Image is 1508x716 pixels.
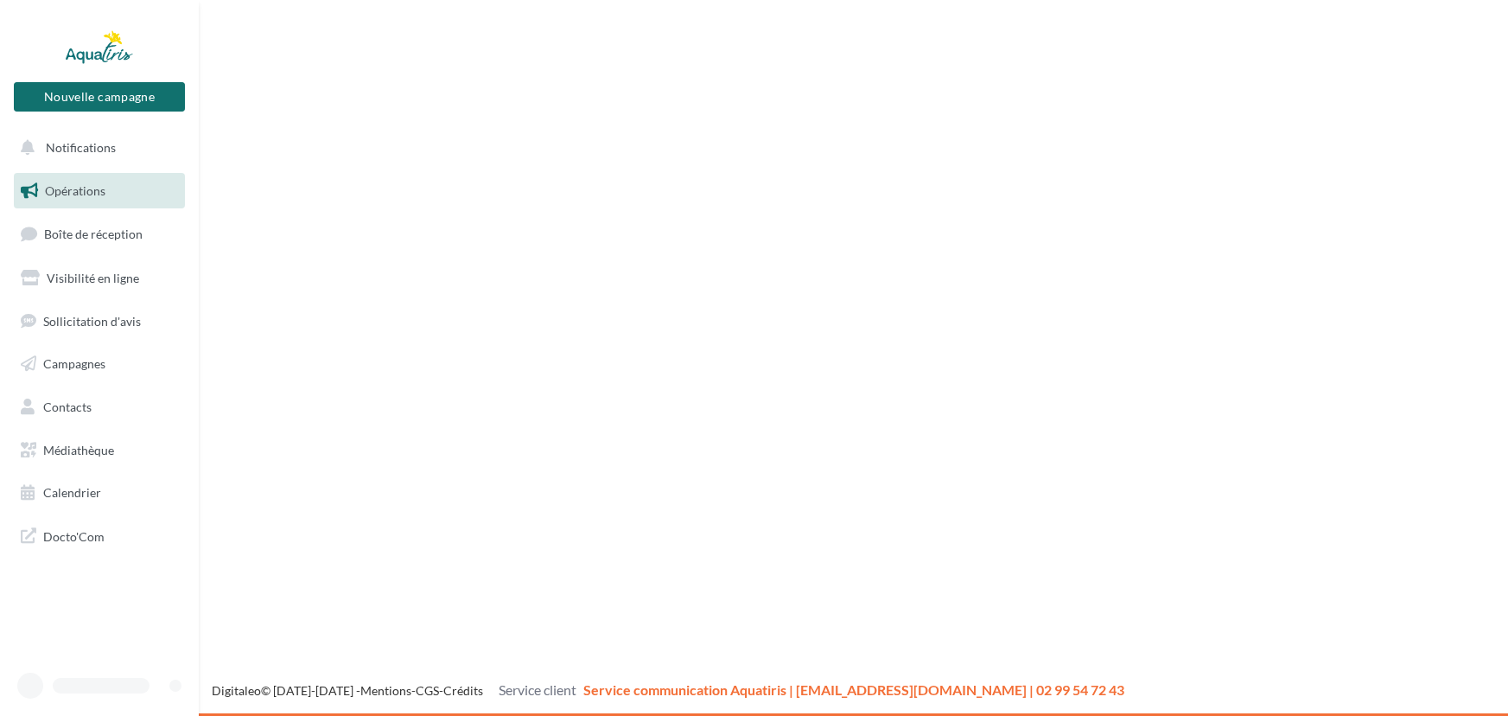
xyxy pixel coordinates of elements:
[416,683,439,698] a: CGS
[499,681,576,698] span: Service client
[443,683,483,698] a: Crédits
[44,227,143,241] span: Boîte de réception
[360,683,411,698] a: Mentions
[10,130,181,166] button: Notifications
[10,173,188,209] a: Opérations
[46,140,116,155] span: Notifications
[212,683,261,698] a: Digitaleo
[43,313,141,328] span: Sollicitation d'avis
[10,304,188,340] a: Sollicitation d'avis
[10,260,188,297] a: Visibilité en ligne
[43,485,101,500] span: Calendrier
[45,183,105,198] span: Opérations
[10,432,188,469] a: Médiathèque
[10,215,188,253] a: Boîte de réception
[10,475,188,511] a: Calendrier
[10,346,188,382] a: Campagnes
[14,82,185,112] button: Nouvelle campagne
[47,271,139,285] span: Visibilité en ligne
[583,681,1124,698] span: Service communication Aquatiris | [EMAIL_ADDRESS][DOMAIN_NAME] | 02 99 54 72 43
[43,356,105,371] span: Campagnes
[212,683,1124,698] span: © [DATE]-[DATE] - - -
[10,518,188,554] a: Docto'Com
[43,443,114,457] span: Médiathèque
[43,400,92,414] span: Contacts
[10,389,188,425] a: Contacts
[43,525,105,547] span: Docto'Com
